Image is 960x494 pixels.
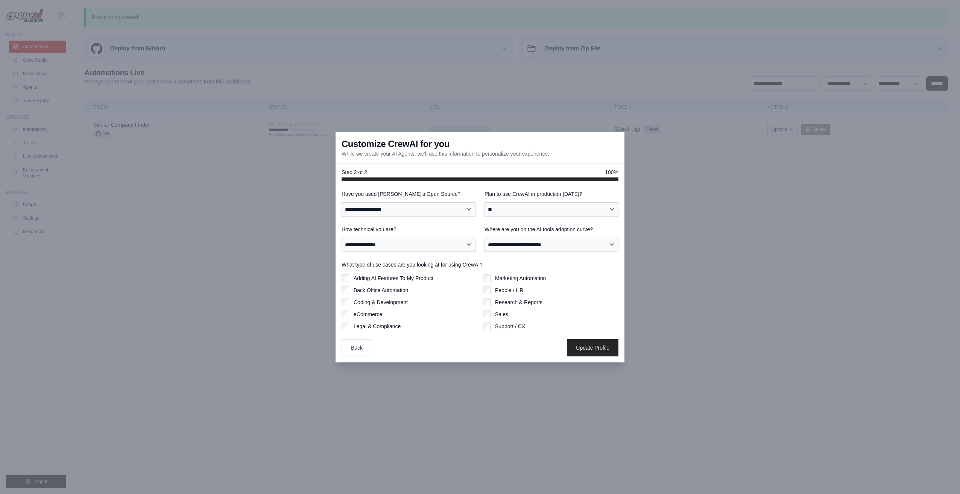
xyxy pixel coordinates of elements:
[485,190,618,198] label: Plan to use CrewAI in production [DATE]?
[342,138,450,150] h3: Customize CrewAI for you
[342,190,475,198] label: Have you used [PERSON_NAME]'s Open Source?
[485,226,618,233] label: Where are you on the AI tools adoption curve?
[354,311,382,318] label: eCommerce
[495,274,546,282] label: Marketing Automation
[342,261,618,268] label: What type of use cases are you looking at for using CrewAI?
[354,286,408,294] label: Back Office Automation
[342,226,475,233] label: How technical you are?
[495,286,523,294] label: People / HR
[354,323,401,330] label: Legal & Compliance
[354,274,433,282] label: Adding AI Features To My Product
[495,311,508,318] label: Sales
[354,299,408,306] label: Coding & Development
[495,299,542,306] label: Research & Reports
[342,339,372,356] button: Back
[605,168,618,176] span: 100%
[567,339,618,356] button: Update Profile
[495,323,525,330] label: Support / CX
[342,150,549,158] p: While we create your AI Agents, we'll use this information to personalize your experience.
[342,168,367,176] span: Step 2 of 2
